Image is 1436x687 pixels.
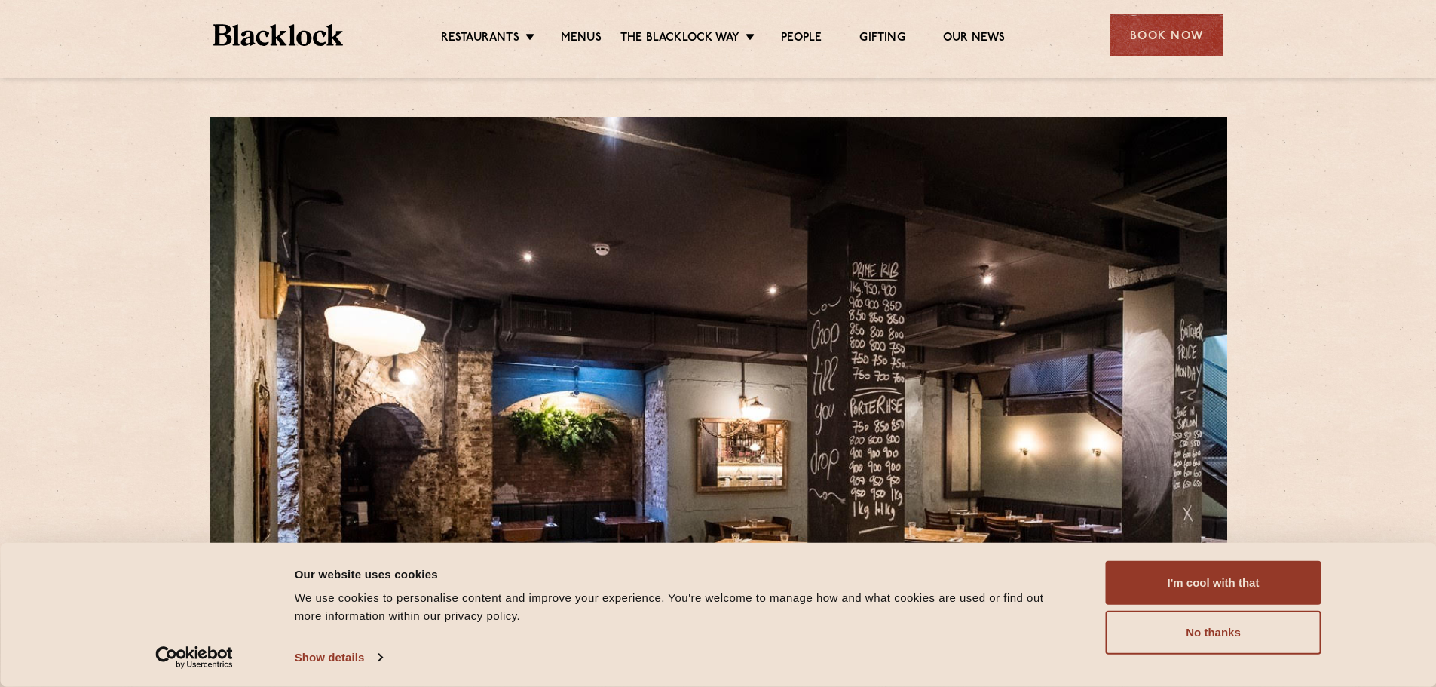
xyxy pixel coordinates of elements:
[943,31,1006,48] a: Our News
[295,589,1072,625] div: We use cookies to personalise content and improve your experience. You're welcome to manage how a...
[561,31,602,48] a: Menus
[441,31,519,48] a: Restaurants
[781,31,822,48] a: People
[213,24,344,46] img: BL_Textured_Logo-footer-cropped.svg
[1110,14,1223,56] div: Book Now
[295,646,382,669] a: Show details
[1106,611,1321,655] button: No thanks
[1106,561,1321,605] button: I'm cool with that
[128,646,260,669] a: Usercentrics Cookiebot - opens in a new window
[295,565,1072,583] div: Our website uses cookies
[620,31,739,48] a: The Blacklock Way
[859,31,905,48] a: Gifting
